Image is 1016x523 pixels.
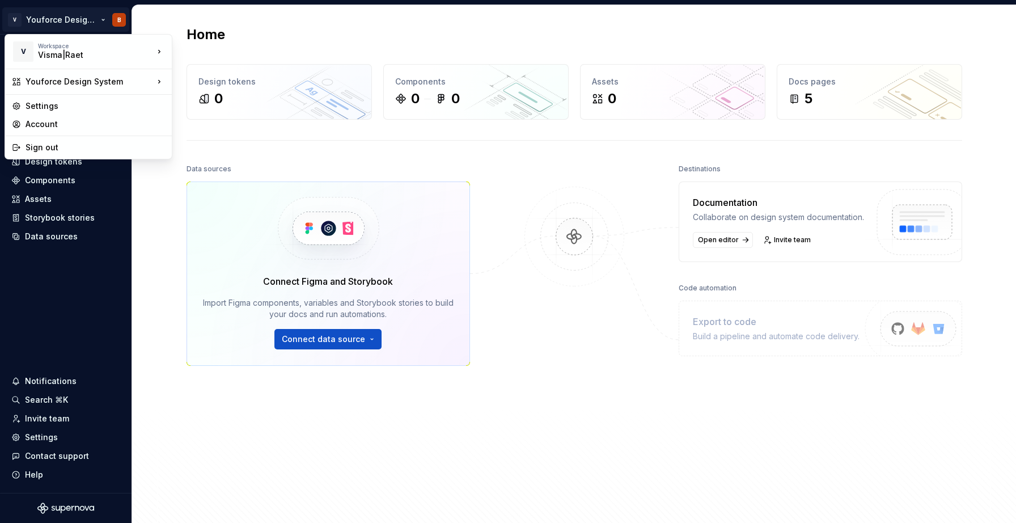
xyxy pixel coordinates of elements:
div: Sign out [26,142,165,153]
div: Visma|Raet [38,49,134,61]
div: Account [26,119,165,130]
div: Workspace [38,43,154,49]
div: Settings [26,100,165,112]
div: Youforce Design System [26,76,154,87]
div: V [13,41,33,62]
